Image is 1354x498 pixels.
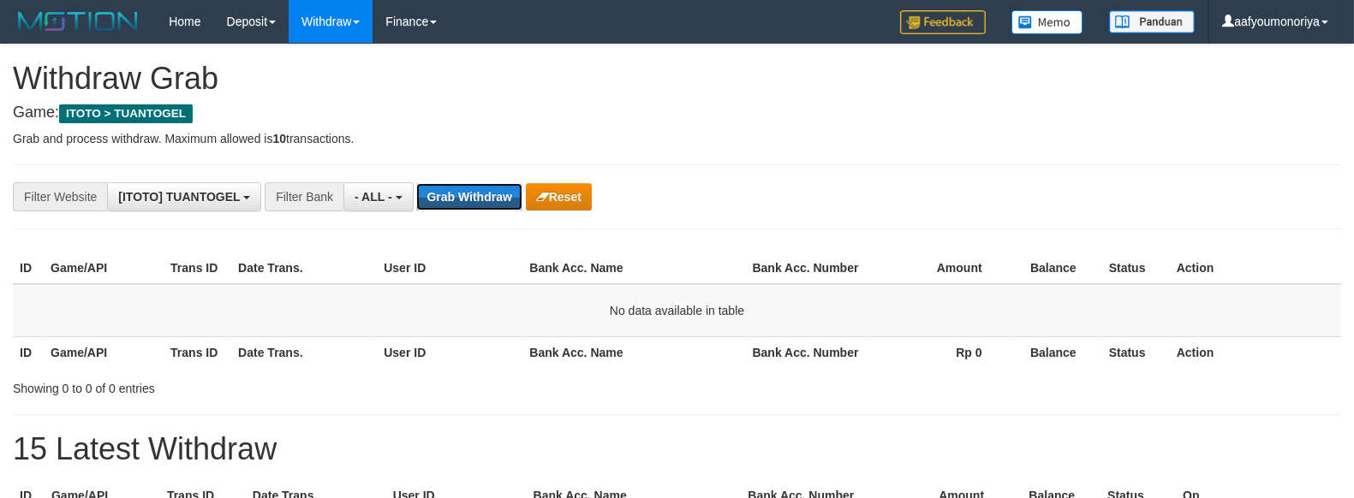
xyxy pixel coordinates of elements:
button: Reset [526,183,592,210]
th: Date Trans. [231,336,377,368]
th: Bank Acc. Number [746,336,866,368]
th: User ID [377,252,522,284]
th: User ID [377,336,522,368]
th: Status [1102,336,1170,368]
th: Amount [866,252,1008,284]
strong: 10 [272,132,286,145]
div: Filter Website [13,182,107,211]
h1: 15 Latest Withdraw [13,432,1341,466]
img: MOTION_logo.png [13,9,143,34]
th: Bank Acc. Name [522,252,745,284]
th: Balance [1008,336,1102,368]
h4: Game: [13,104,1341,122]
th: Balance [1008,252,1102,284]
th: Status [1102,252,1170,284]
th: Trans ID [164,336,231,368]
img: Feedback.jpg [900,10,986,34]
span: ITOTO > TUANTOGEL [59,104,193,123]
img: Button%20Memo.svg [1011,10,1083,34]
div: Showing 0 to 0 of 0 entries [13,373,552,397]
p: Grab and process withdraw. Maximum allowed is transactions. [13,130,1341,147]
th: Date Trans. [231,252,377,284]
th: ID [13,252,44,284]
th: Bank Acc. Number [746,252,866,284]
th: Bank Acc. Name [522,336,745,368]
th: ID [13,336,44,368]
span: [ITOTO] TUANTOGEL [118,190,240,204]
th: Rp 0 [866,336,1008,368]
span: - ALL - [355,190,392,204]
th: Game/API [44,252,164,284]
td: No data available in table [13,284,1341,337]
th: Game/API [44,336,164,368]
h1: Withdraw Grab [13,62,1341,96]
button: [ITOTO] TUANTOGEL [107,182,261,211]
th: Action [1170,336,1341,368]
button: - ALL - [343,182,413,211]
th: Trans ID [164,252,231,284]
button: Grab Withdraw [416,183,522,210]
img: panduan.png [1109,10,1195,33]
div: Filter Bank [265,182,343,211]
th: Action [1170,252,1341,284]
